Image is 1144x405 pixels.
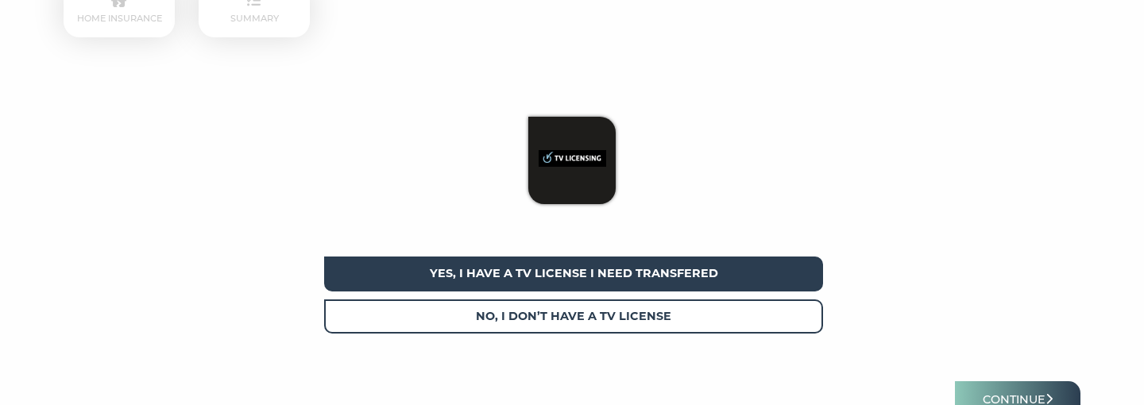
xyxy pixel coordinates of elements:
[539,125,606,192] img: TV License Logo
[324,256,823,291] span: Yes, I have a tv license I need transfered
[324,299,823,334] span: No, I don’t have a tv license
